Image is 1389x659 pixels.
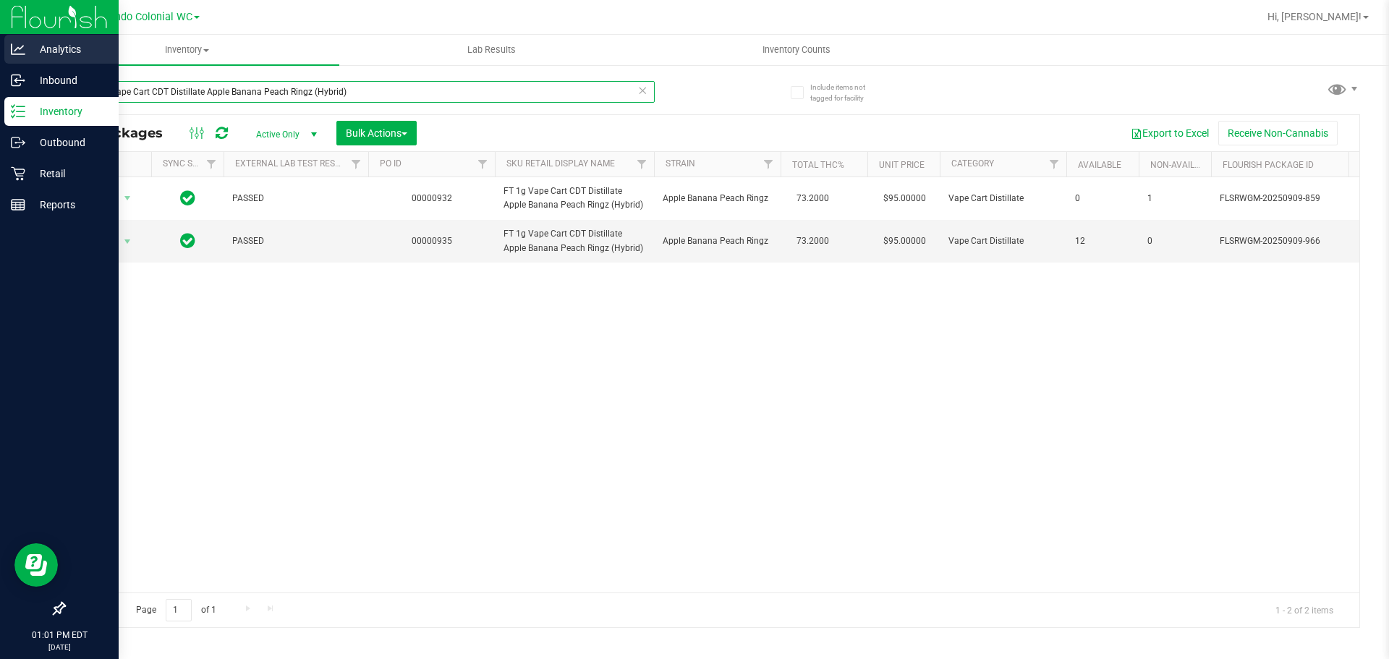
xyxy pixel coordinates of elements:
span: In Sync [180,231,195,251]
span: select [119,231,137,252]
a: Filter [630,152,654,177]
span: Vape Cart Distillate [948,234,1058,248]
span: Inventory Counts [743,43,850,56]
input: Search Package ID, Item Name, SKU, Lot or Part Number... [64,81,655,103]
span: Apple Banana Peach Ringz [663,234,772,248]
a: SKU Retail Display Name [506,158,615,169]
a: Lab Results [339,35,644,65]
span: FLSRWGM-20250909-966 [1220,234,1362,248]
inline-svg: Outbound [11,135,25,150]
inline-svg: Analytics [11,42,25,56]
span: Hi, [PERSON_NAME]! [1267,11,1362,22]
span: FLSRWGM-20250909-859 [1220,192,1362,205]
a: Inventory [35,35,339,65]
a: PO ID [380,158,402,169]
a: Inventory Counts [644,35,948,65]
span: FT 1g Vape Cart CDT Distillate Apple Banana Peach Ringz (Hybrid) [504,184,645,212]
span: In Sync [180,188,195,208]
span: 1 [1147,192,1202,205]
a: Filter [757,152,781,177]
span: 0 [1075,192,1130,205]
a: Filter [200,152,224,177]
span: $95.00000 [876,231,933,252]
button: Receive Non-Cannabis [1218,121,1338,145]
span: 73.2000 [789,188,836,209]
span: Vape Cart Distillate [948,192,1058,205]
span: Clear [637,81,647,100]
a: Filter [344,152,368,177]
span: Apple Banana Peach Ringz [663,192,772,205]
span: Inventory [35,43,339,56]
span: 73.2000 [789,231,836,252]
a: Category [951,158,994,169]
iframe: Resource center [14,543,58,587]
input: 1 [166,599,192,621]
span: FT 1g Vape Cart CDT Distillate Apple Banana Peach Ringz (Hybrid) [504,227,645,255]
span: 0 [1147,234,1202,248]
span: Orlando Colonial WC [95,11,192,23]
p: Reports [25,196,112,213]
a: Total THC% [792,160,844,170]
a: 00000932 [412,193,452,203]
inline-svg: Retail [11,166,25,181]
a: Flourish Package ID [1223,160,1314,170]
span: Bulk Actions [346,127,407,139]
span: PASSED [232,192,360,205]
a: Available [1078,160,1121,170]
inline-svg: Inbound [11,73,25,88]
span: Lab Results [448,43,535,56]
inline-svg: Inventory [11,104,25,119]
inline-svg: Reports [11,197,25,212]
span: Page of 1 [124,599,228,621]
span: Include items not tagged for facility [810,82,883,103]
p: [DATE] [7,642,112,652]
a: Strain [666,158,695,169]
p: Retail [25,165,112,182]
p: 01:01 PM EDT [7,629,112,642]
p: Analytics [25,41,112,58]
a: Filter [471,152,495,177]
a: Unit Price [879,160,925,170]
a: External Lab Test Result [235,158,349,169]
span: All Packages [75,125,177,141]
span: 1 - 2 of 2 items [1264,599,1345,621]
a: 00000935 [412,236,452,246]
span: 12 [1075,234,1130,248]
p: Inbound [25,72,112,89]
p: Inventory [25,103,112,120]
button: Bulk Actions [336,121,417,145]
span: PASSED [232,234,360,248]
a: Filter [1042,152,1066,177]
button: Export to Excel [1121,121,1218,145]
p: Outbound [25,134,112,151]
a: Non-Available [1150,160,1215,170]
span: select [119,188,137,208]
a: Sync Status [163,158,218,169]
span: $95.00000 [876,188,933,209]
